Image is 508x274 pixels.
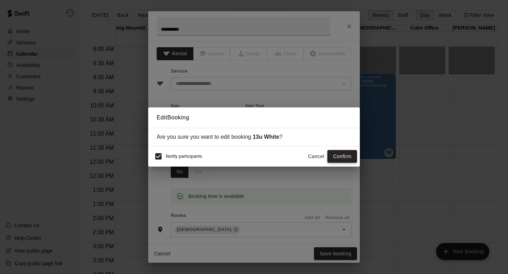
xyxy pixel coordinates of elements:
[166,154,202,159] span: Notify participants
[148,107,360,128] h2: Edit Booking
[253,134,279,140] strong: 13u White
[327,150,357,163] button: Confirm
[157,134,351,140] div: Are you sure you want to edit booking ?
[305,150,327,163] button: Cancel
